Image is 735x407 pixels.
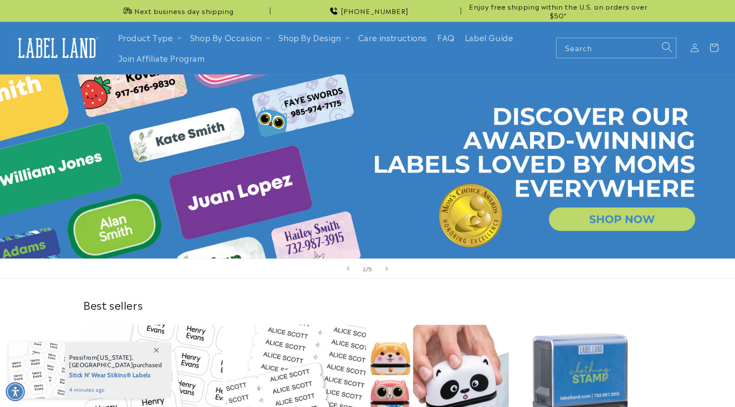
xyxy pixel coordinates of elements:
[69,354,84,361] span: Pessi
[368,264,372,273] span: 5
[358,32,427,42] span: Care instructions
[97,354,132,361] span: [US_STATE]
[460,27,519,48] a: Label Guide
[432,27,460,48] a: FAQ
[6,382,25,401] div: Accessibility Menu
[69,361,133,369] span: [GEOGRAPHIC_DATA]
[353,27,432,48] a: Care instructions
[657,38,676,57] button: Search
[13,34,101,61] img: Label Land
[10,31,104,65] a: Label Land
[465,32,514,42] span: Label Guide
[134,7,234,15] span: Next business day shipping
[366,264,369,273] span: /
[339,259,358,278] button: Previous slide
[118,53,205,63] span: Join Affiliate Program
[190,32,262,42] span: Shop By Occasion
[69,386,162,394] span: 4 minutes ago
[341,7,409,15] span: [PHONE_NUMBER]
[437,32,455,42] span: FAQ
[377,259,396,278] button: Next slide
[279,32,341,43] a: Shop By Design
[113,48,210,68] a: Join Affiliate Program
[69,369,162,380] span: Stick N' Wear Stikins® Labels
[363,264,366,273] span: 2
[83,298,652,311] h2: Best sellers
[273,27,353,48] summary: Shop By Design
[465,2,652,19] span: Enjoy free shipping within the U.S. on orders over $50*
[185,27,274,48] summary: Shop By Occasion
[118,32,173,43] a: Product Type
[69,354,162,369] span: from , purchased
[113,27,185,48] summary: Product Type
